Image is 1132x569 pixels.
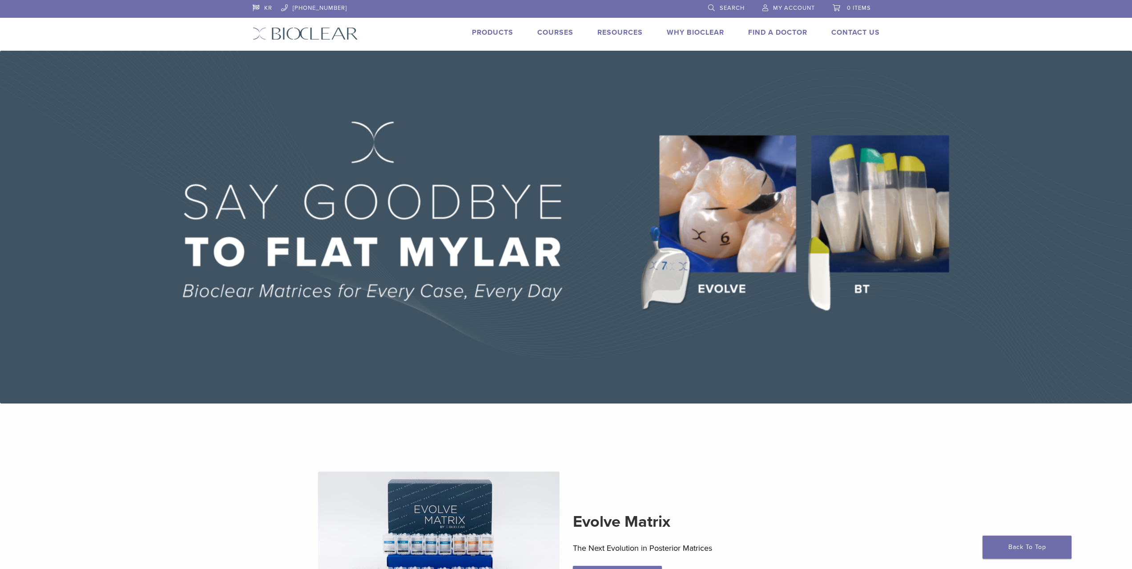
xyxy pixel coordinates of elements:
a: Contact Us [831,28,880,37]
a: Find A Doctor [748,28,807,37]
a: Products [472,28,513,37]
a: Resources [597,28,643,37]
a: Back To Top [983,536,1072,559]
p: The Next Evolution in Posterior Matrices [573,541,814,555]
span: Search [720,4,745,12]
img: Bioclear [253,27,358,40]
span: My Account [773,4,815,12]
a: Why Bioclear [667,28,724,37]
a: Courses [537,28,573,37]
span: 0 items [847,4,871,12]
h2: Evolve Matrix [573,511,814,533]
